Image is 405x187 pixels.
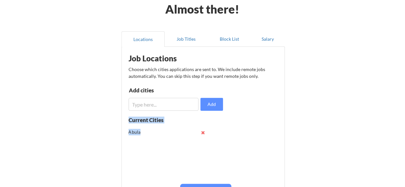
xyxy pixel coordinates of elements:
button: Salary [251,31,285,47]
button: Block List [208,31,251,47]
div: Current Cities [129,117,178,123]
div: Choose which cities applications are sent to. We include remote jobs automatically. You can skip ... [129,66,277,79]
input: Type here... [129,98,199,111]
button: Locations [121,31,165,47]
div: Almost there! [157,3,247,15]
button: Add [200,98,223,111]
div: Abula [129,129,171,135]
div: Job Locations [129,55,210,62]
button: Job Titles [165,31,208,47]
div: Add cities [129,88,196,93]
